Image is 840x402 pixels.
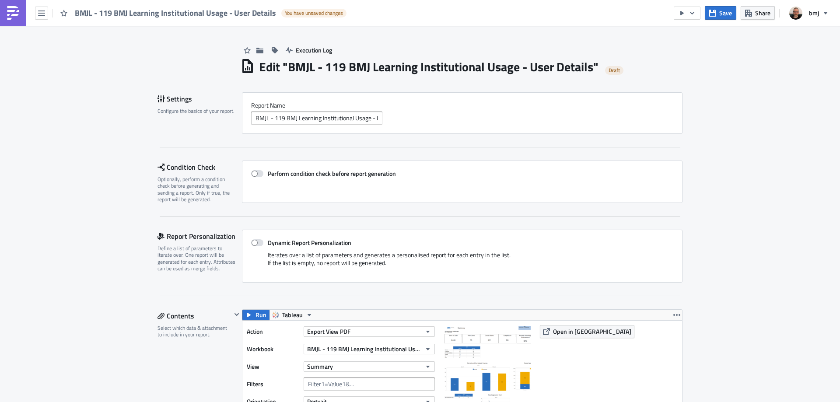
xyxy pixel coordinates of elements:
span: Save [719,8,732,17]
span: Share [755,8,770,17]
label: View [247,360,299,373]
span: BMJL - 119 BMJ Learning Institutional Usage - User Details [75,8,277,18]
label: Filters [247,378,299,391]
label: Action [247,325,299,338]
span: Draft [609,67,620,74]
span: Summary [307,362,333,371]
span: You have unsaved changes [285,10,343,17]
div: Select which data & attachment to include in your report. [157,325,231,338]
iframe: Intercom live chat [810,372,831,393]
div: Define a list of parameters to iterate over. One report will be generated for each entry. Attribu... [157,245,236,272]
button: Summary [304,361,435,372]
div: Iterates over a list of parameters and generates a personalised report for each entry in the list... [251,251,673,273]
img: Avatar [788,6,803,21]
button: Hide content [231,309,242,320]
label: Report Nam﻿e [251,101,673,109]
span: BMJL - 119 BMJ Learning Institutional Usage [307,344,421,353]
button: Tableau [269,310,316,320]
button: Share [741,6,775,20]
button: Open in [GEOGRAPHIC_DATA] [540,325,634,338]
span: Tableau [282,310,303,320]
strong: Dynamic Report Personalization [268,238,351,247]
h1: Edit " BMJL - 119 BMJ Learning Institutional Usage - User Details " [259,59,598,75]
div: Configure the basics of your report. [157,108,236,114]
div: Condition Check [157,161,242,174]
button: Run [242,310,269,320]
span: Open in [GEOGRAPHIC_DATA] [553,327,631,336]
label: Workbook [247,343,299,356]
span: Export View PDF [307,327,350,336]
span: bmj [809,8,819,17]
div: Report Personalization [157,230,242,243]
span: Execution Log [296,45,332,55]
span: Run [255,310,266,320]
img: PushMetrics [6,6,20,20]
div: Contents [157,309,231,322]
div: Optionally, perform a condition check before generating and sending a report. Only if true, the r... [157,176,236,203]
button: Export View PDF [304,326,435,337]
input: Filter1=Value1&... [304,378,435,391]
button: Save [705,6,736,20]
button: bmj [784,3,833,23]
div: Settings [157,92,242,105]
strong: Perform condition check before report generation [268,169,396,178]
button: BMJL - 119 BMJ Learning Institutional Usage [304,344,435,354]
button: Execution Log [281,43,336,57]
